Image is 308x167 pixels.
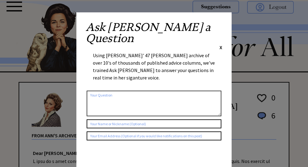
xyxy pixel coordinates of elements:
[87,131,221,140] input: Your Email Address (Optional if you would like notifications on this post)
[87,119,221,128] input: Your Name or Nickname (Optional)
[93,52,215,88] div: Using [PERSON_NAME]' 47 [PERSON_NAME] archive of over 10's of thousands of published advice colum...
[86,22,222,44] h2: Ask [PERSON_NAME] a Question
[220,44,222,50] span: X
